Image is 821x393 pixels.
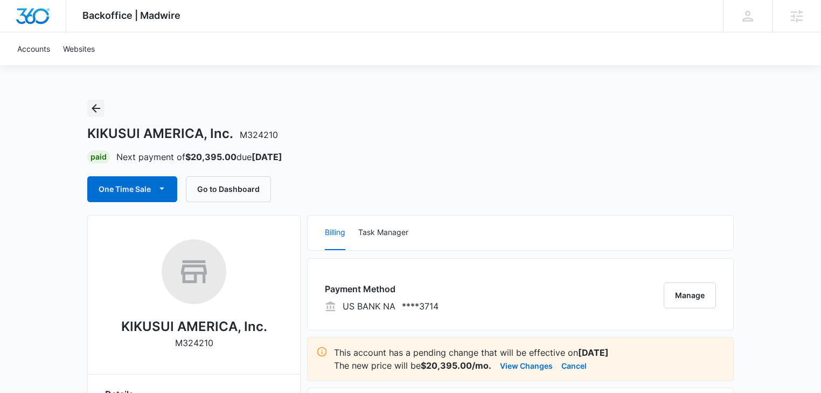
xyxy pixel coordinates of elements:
h3: Payment Method [325,282,439,295]
button: Go to Dashboard [186,176,271,202]
button: One Time Sale [87,176,177,202]
a: Accounts [11,32,57,65]
a: Websites [57,32,101,65]
button: Back [87,100,105,117]
button: View Changes [500,359,553,372]
div: Paid [87,150,110,163]
button: Task Manager [358,216,408,250]
button: Manage [664,282,716,308]
strong: $20,395.00/mo. [421,360,491,371]
p: US BANK NA [343,300,395,313]
p: M324210 [175,336,213,349]
strong: [DATE] [578,347,609,358]
strong: [DATE] [252,151,282,162]
span: Backoffice | Madwire [82,10,180,21]
strong: $20,395.00 [185,151,236,162]
button: Cancel [561,359,587,372]
h2: KIKUSUI AMERICA, Inc. [121,317,267,336]
h1: KIKUSUI AMERICA, Inc. [87,126,278,142]
p: This account has a pending change that will be effective on [334,346,725,359]
p: The new price will be [334,359,491,372]
span: M324210 [240,129,278,140]
button: Billing [325,216,345,250]
p: Next payment of due [116,150,282,163]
